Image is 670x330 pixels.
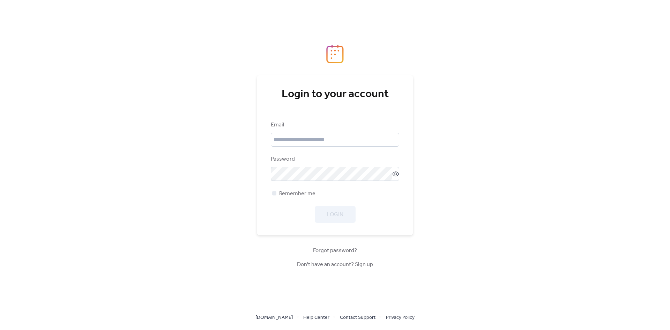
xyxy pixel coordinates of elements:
a: Sign up [355,259,373,270]
a: [DOMAIN_NAME] [255,313,293,322]
span: Forgot password? [313,247,357,255]
div: Password [271,155,398,163]
img: logo [326,44,344,63]
span: Don't have an account? [297,261,373,269]
a: Help Center [303,313,329,322]
a: Forgot password? [313,249,357,252]
div: Email [271,121,398,129]
a: Contact Support [340,313,375,322]
span: Remember me [279,190,315,198]
div: Login to your account [271,87,399,101]
a: Privacy Policy [386,313,415,322]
